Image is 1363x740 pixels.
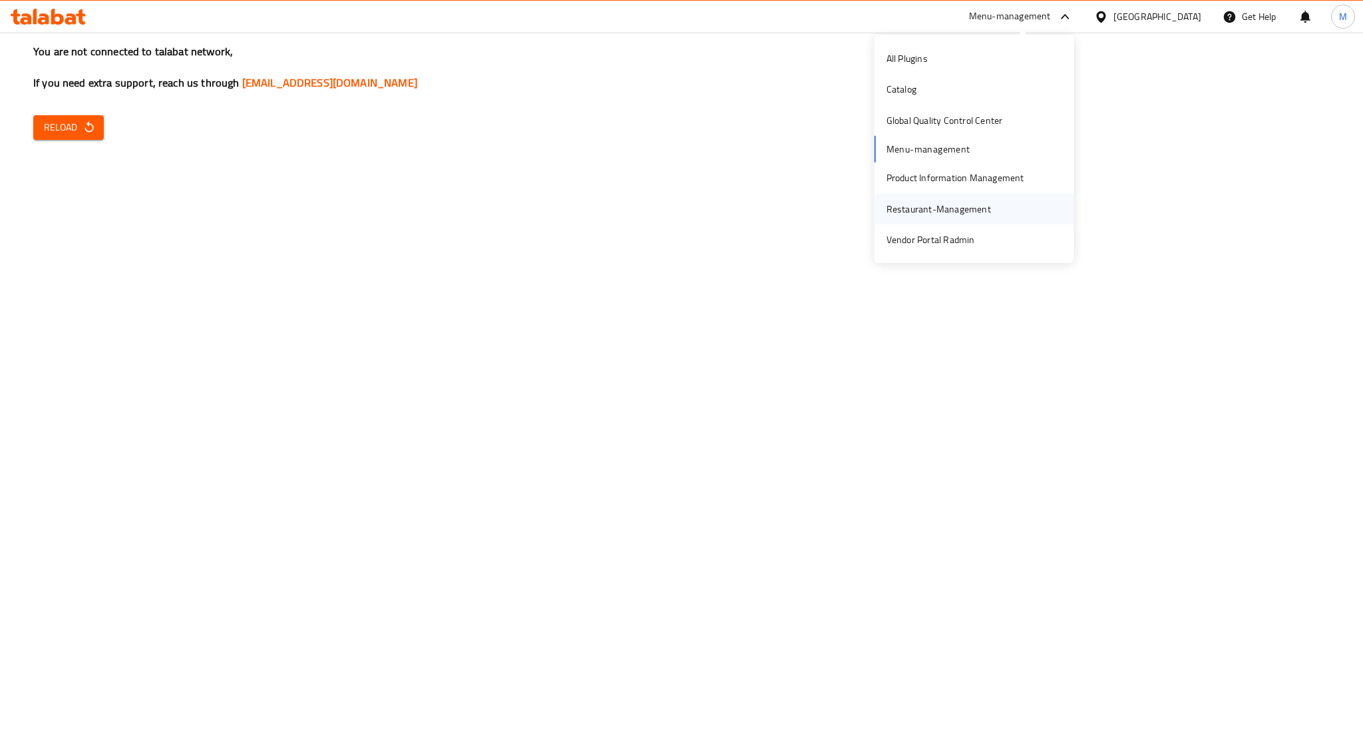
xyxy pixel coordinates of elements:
div: Global Quality Control Center [886,113,1003,128]
div: Catalog [886,82,916,97]
span: M [1339,9,1347,24]
div: [GEOGRAPHIC_DATA] [1113,9,1201,24]
a: [EMAIL_ADDRESS][DOMAIN_NAME] [242,73,417,93]
h3: You are not connected to talabat network, If you need extra support, reach us through [33,44,1330,91]
div: Menu-management [969,9,1051,25]
div: Restaurant-Management [886,201,991,216]
span: Reload [44,119,93,136]
button: Reload [33,115,104,140]
div: All Plugins [886,51,928,66]
div: Vendor Portal Radmin [886,232,975,247]
div: Product Information Management [886,171,1024,185]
